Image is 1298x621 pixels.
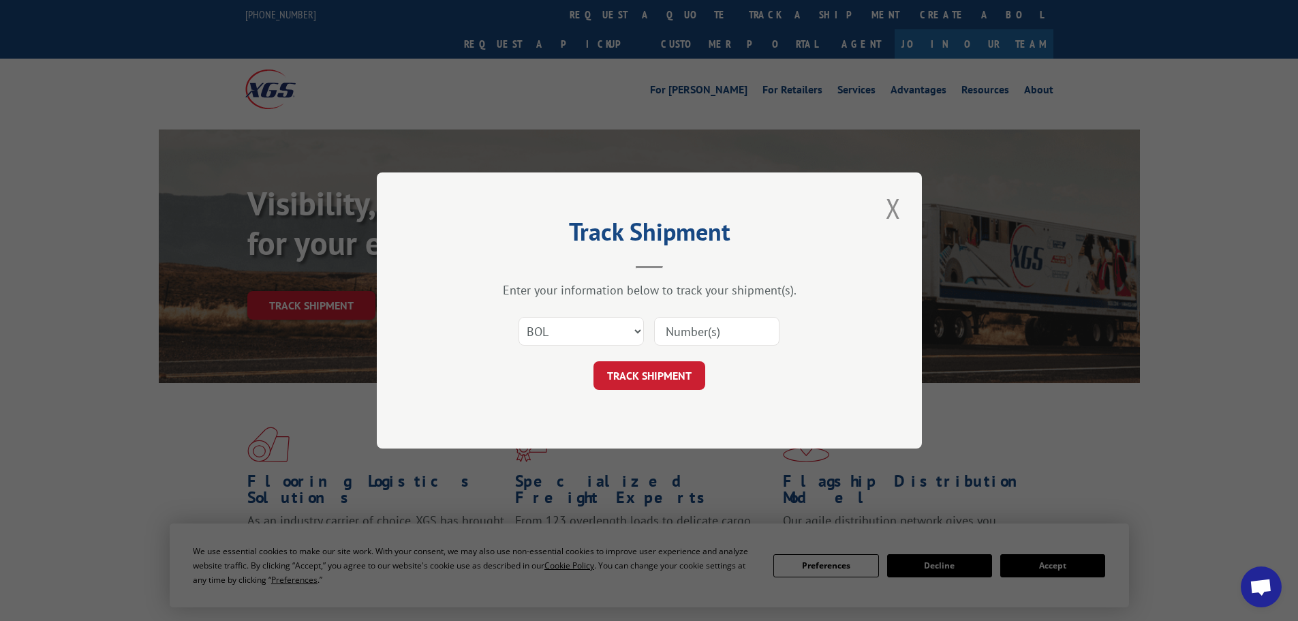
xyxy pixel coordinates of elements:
a: Open chat [1241,566,1282,607]
input: Number(s) [654,317,779,346]
button: Close modal [882,190,905,227]
button: TRACK SHIPMENT [593,361,705,390]
div: Enter your information below to track your shipment(s). [445,282,854,298]
h2: Track Shipment [445,222,854,248]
